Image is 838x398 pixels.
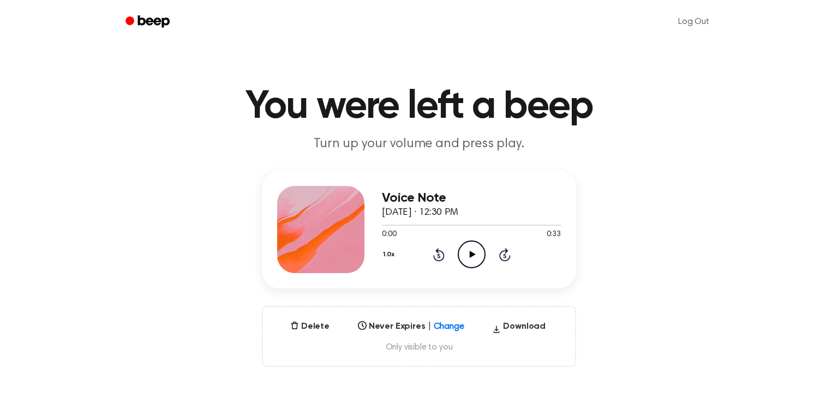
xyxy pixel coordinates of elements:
p: Turn up your volume and press play. [209,135,628,153]
span: 0:33 [547,229,561,240]
button: Delete [286,320,334,333]
span: [DATE] · 12:30 PM [382,208,458,218]
button: 1.0x [382,245,398,264]
button: Download [488,320,550,337]
h3: Voice Note [382,191,561,206]
h1: You were left a beep [140,87,698,126]
span: 0:00 [382,229,396,240]
span: Only visible to you [276,342,562,353]
a: Beep [118,11,179,33]
a: Log Out [667,9,720,35]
